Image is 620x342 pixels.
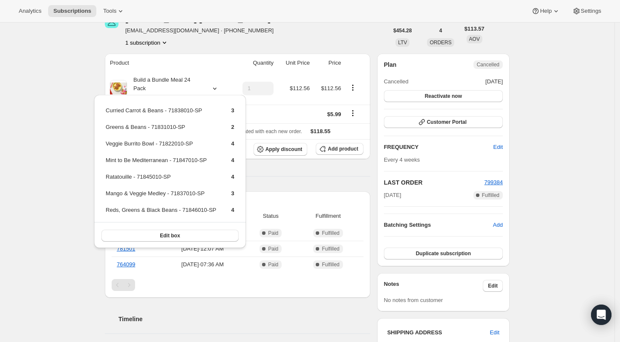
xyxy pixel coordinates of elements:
span: [DATE] · 07:36 AM [162,260,243,269]
th: Price [312,54,343,72]
span: Edit [490,328,499,337]
td: Greens & Beans - 71831010-SP [105,123,216,138]
span: Cancelled [477,61,499,68]
span: Customer Portal [427,119,467,125]
td: Veggie Burrito Bowl - 71822010-SP [105,139,216,155]
td: Mango & Veggie Medley - 71837010-SP [105,189,216,205]
button: Tools [98,5,130,17]
span: Settings [581,8,601,14]
span: Every 4 weeks [384,157,420,163]
span: 3 [231,107,234,114]
button: Subscriptions [48,5,96,17]
span: AOV [469,36,480,42]
span: Fulfilled [322,261,339,268]
button: Product actions [346,83,360,92]
span: Reactivate now [425,93,462,100]
span: $113.57 [464,25,484,33]
td: Reds, Greens & Black Beans - 71846010-SP [105,205,216,221]
span: Paid [268,230,278,237]
th: Quantity [231,54,276,72]
span: Fulfilled [322,230,339,237]
span: 3 [231,190,234,197]
span: Edit box [160,232,180,239]
h2: FREQUENCY [384,143,493,151]
nav: Pagination [112,279,363,291]
button: Reactivate now [384,90,503,102]
span: 4 [439,27,442,34]
button: Settings [567,5,606,17]
span: [DATE] [485,77,503,86]
span: $454.28 [393,27,412,34]
h6: Batching Settings [384,221,493,229]
h2: Timeline [118,315,370,323]
span: 4 [231,207,234,213]
span: $112.56 [321,85,341,91]
span: Help [540,8,551,14]
span: No notes from customer [384,297,443,303]
span: Analytics [19,8,41,14]
button: Shipping actions [346,108,360,118]
span: Paid [268,261,278,268]
button: Analytics [14,5,46,17]
span: [DATE] [384,191,401,199]
button: Product actions [125,38,169,47]
span: Fulfilled [482,192,499,199]
span: 4 [231,157,234,163]
button: 799384 [484,178,503,187]
span: 2 [231,124,234,130]
td: Mint to Be Mediterranean - 71847010-SP [105,156,216,171]
h3: SHIPPING ADDRESS [387,328,490,337]
span: Edit [488,282,498,289]
span: ORDERS [430,40,451,46]
td: Ratatouille - 71845010-SP [105,172,216,188]
span: 4 [231,174,234,180]
span: Status [248,212,293,220]
span: $112.56 [290,85,310,91]
button: Edit box [101,230,239,242]
span: 4 [231,140,234,147]
button: Add [488,218,508,232]
span: Edit [493,143,503,151]
span: Duplicate subscription [416,250,471,257]
span: Fulfillment [298,212,358,220]
span: $5.99 [327,111,341,117]
button: Edit [488,140,508,154]
button: Customer Portal [384,116,503,128]
th: Product [105,54,231,72]
span: Add [493,221,503,229]
button: 4 [434,25,447,37]
h2: Plan [384,60,397,69]
button: Help [526,5,565,17]
th: Unit Price [276,54,312,72]
button: Duplicate subscription [384,248,503,259]
span: Paid [268,245,278,252]
span: Subscriptions [53,8,91,14]
button: Add product [316,143,363,155]
h2: LAST ORDER [384,178,484,187]
h3: Notes [384,280,483,292]
a: 764099 [117,261,135,268]
div: Build a Bundle Meal 24 Pack [127,76,204,101]
a: 799384 [484,179,503,185]
span: Tools [103,8,116,14]
span: Apply discount [265,146,303,153]
div: Open Intercom Messenger [591,305,611,325]
td: Curried Carrot & Beans - 71838010-SP [105,106,216,122]
button: $454.28 [388,25,417,37]
button: Edit [483,280,503,292]
span: $118.55 [311,128,331,134]
span: Cancelled [384,77,409,86]
div: [PERSON_NAME] [PERSON_NAME] O'Brien [125,14,314,23]
span: Fulfilled [322,245,339,252]
span: LTV [398,40,407,46]
button: Apply discount [254,143,308,156]
span: Add product [328,145,358,152]
span: [EMAIL_ADDRESS][DOMAIN_NAME] · [PHONE_NUMBER] [125,26,314,35]
button: Edit [485,326,505,339]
